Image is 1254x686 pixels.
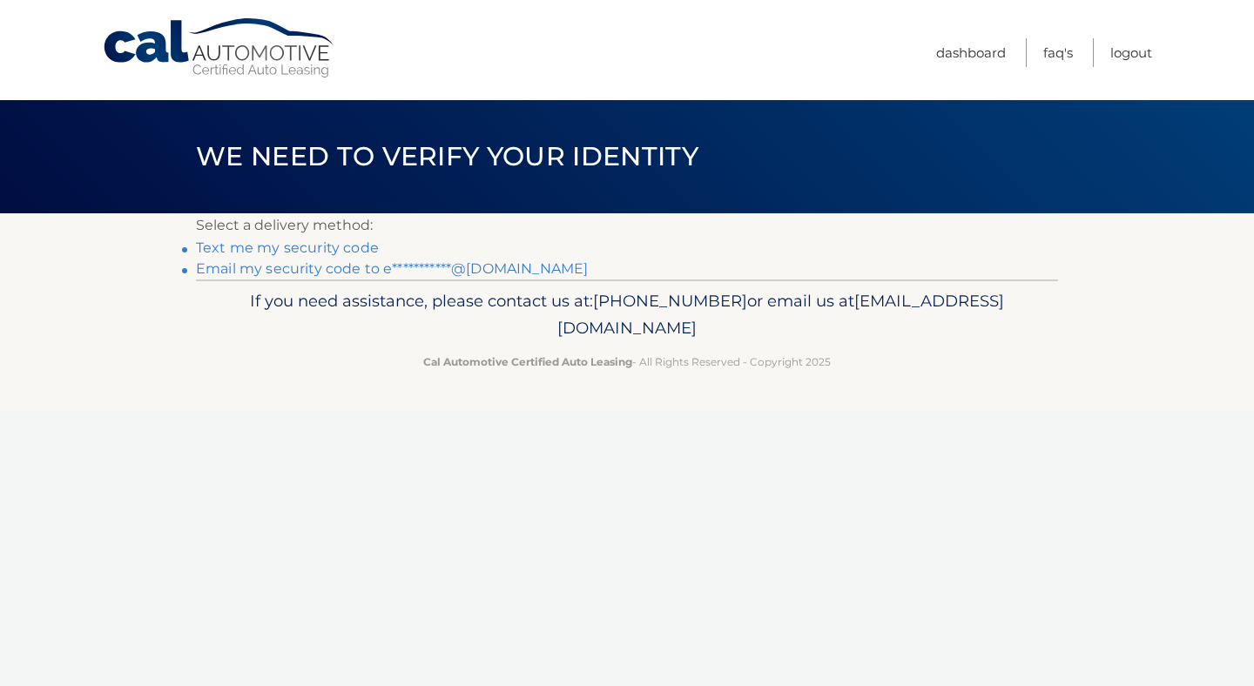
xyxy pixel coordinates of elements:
p: If you need assistance, please contact us at: or email us at [207,287,1047,343]
a: FAQ's [1043,38,1073,67]
a: Logout [1110,38,1152,67]
a: Dashboard [936,38,1006,67]
strong: Cal Automotive Certified Auto Leasing [423,355,632,368]
p: - All Rights Reserved - Copyright 2025 [207,353,1047,371]
p: Select a delivery method: [196,213,1058,238]
a: Cal Automotive [102,17,337,79]
span: [PHONE_NUMBER] [593,291,747,311]
span: We need to verify your identity [196,140,698,172]
a: Text me my security code [196,239,379,256]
